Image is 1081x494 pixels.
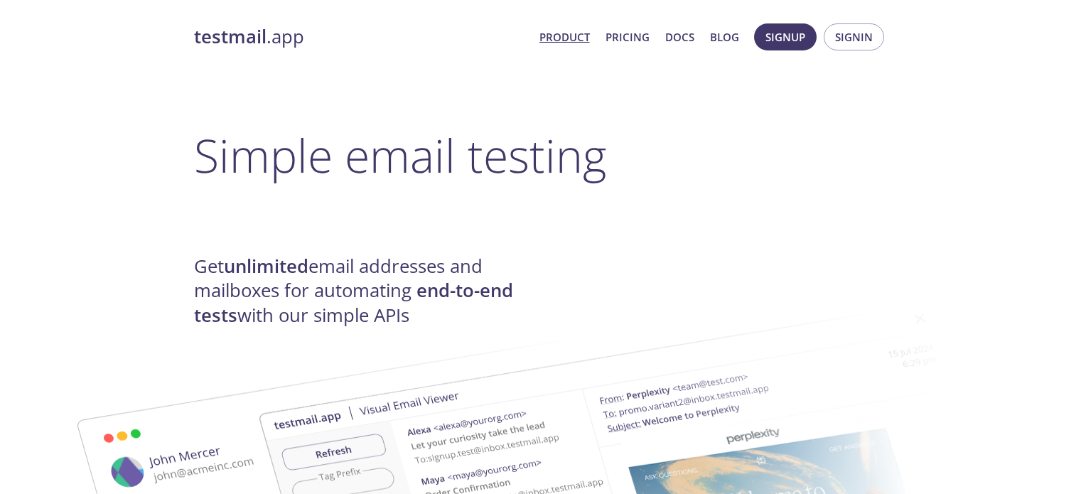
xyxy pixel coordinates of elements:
[824,23,884,50] button: Signin
[194,24,267,49] strong: testmail
[194,25,528,49] a: testmail.app
[194,254,541,328] h4: Get email addresses and mailboxes for automating with our simple APIs
[194,128,888,183] h1: Simple email testing
[606,28,650,46] a: Pricing
[665,28,694,46] a: Docs
[754,23,817,50] button: Signup
[224,254,308,279] strong: unlimited
[194,278,513,327] strong: end-to-end tests
[539,28,590,46] a: Product
[710,28,739,46] a: Blog
[835,28,873,46] span: Signin
[765,28,805,46] span: Signup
